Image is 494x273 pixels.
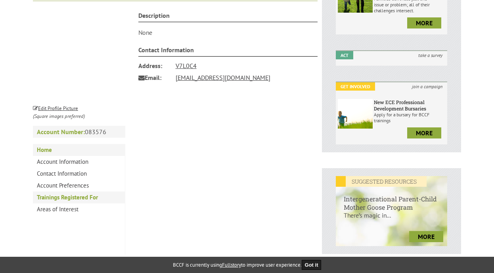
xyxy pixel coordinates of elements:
[414,51,447,59] i: take a survey
[407,17,441,28] a: more
[336,187,447,211] h6: Intergenerational Parent-Child Mother Goose Program
[336,211,447,227] p: There’s magic in...
[33,156,125,168] a: Account Information
[138,72,170,83] span: Email
[33,144,125,156] a: Home
[407,127,441,138] a: more
[37,128,85,136] strong: Account Number:
[138,60,170,72] span: Address
[336,51,353,59] em: Act
[33,105,78,112] small: Edit Profile Picture
[176,74,270,82] a: [EMAIL_ADDRESS][DOMAIN_NAME]
[138,11,318,22] h4: Description
[302,260,322,270] button: Got it
[176,62,197,70] a: V7L0C4
[138,46,318,57] h4: Contact Information
[336,176,427,187] em: SUGGESTED RESOURCES
[409,231,443,242] a: more
[33,113,85,119] i: (Square images preferred)
[33,203,125,215] a: Areas of Interest
[222,262,241,268] a: Fullstory
[407,82,447,91] i: join a campaign
[33,168,125,180] a: Contact Information
[374,112,445,123] p: Apply for a bursary for BCCF trainings
[138,28,318,36] p: None
[33,191,125,203] a: Trainings Registered For
[374,99,445,112] h6: New ECE Professional Development Bursaries
[33,104,78,112] a: Edit Profile Picture
[336,82,375,91] em: Get Involved
[33,180,125,191] a: Account Preferences
[33,126,125,138] p: 083576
